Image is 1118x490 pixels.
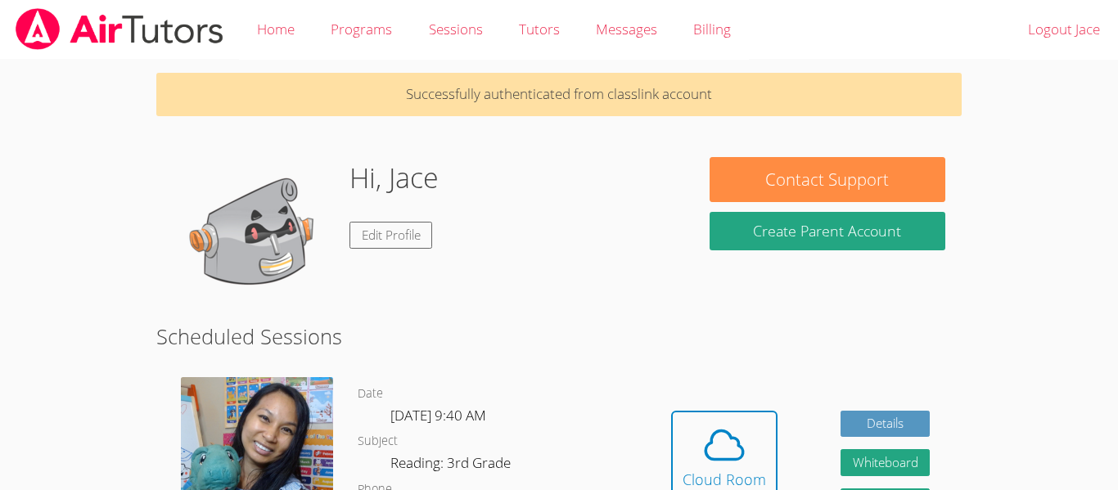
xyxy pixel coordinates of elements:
img: airtutors_banner-c4298cdbf04f3fff15de1276eac7730deb9818008684d7c2e4769d2f7ddbe033.png [14,8,225,50]
dt: Date [358,384,383,404]
button: Whiteboard [841,449,931,476]
img: default.png [173,157,336,321]
a: Details [841,411,931,438]
button: Contact Support [710,157,945,202]
dd: Reading: 3rd Grade [390,452,514,479]
a: Edit Profile [349,222,433,249]
button: Create Parent Account [710,212,945,250]
span: Messages [596,20,657,38]
p: Successfully authenticated from classlink account [156,73,962,116]
h1: Hi, Jace [349,157,439,199]
h2: Scheduled Sessions [156,321,962,352]
span: [DATE] 9:40 AM [390,406,486,425]
dt: Subject [358,431,398,452]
